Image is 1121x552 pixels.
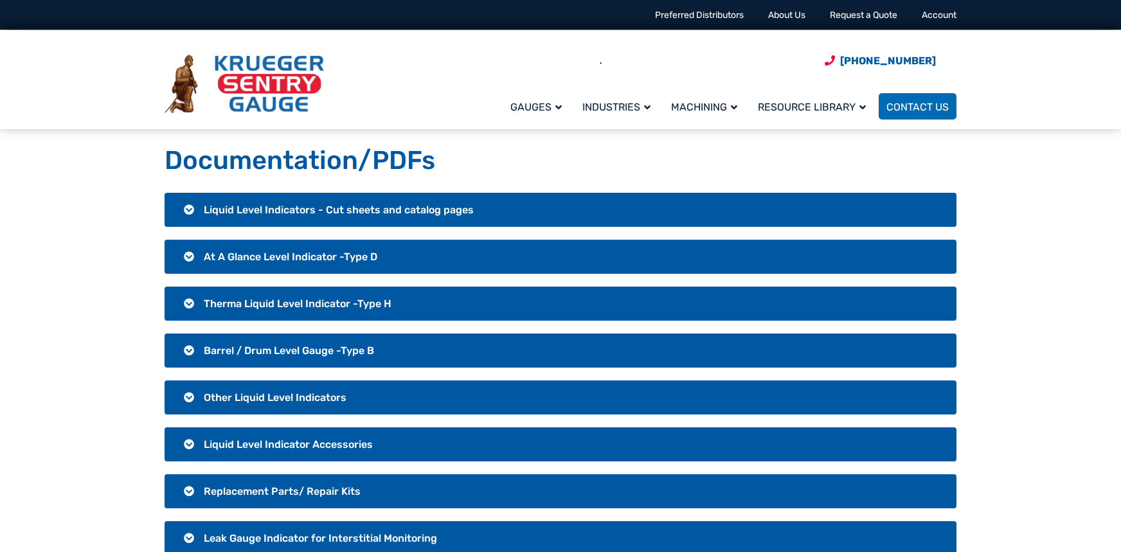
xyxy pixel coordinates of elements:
[655,10,744,21] a: Preferred Distributors
[825,53,936,69] a: Phone Number (920) 434-8860
[204,298,391,310] span: Therma Liquid Level Indicator -Type H
[886,101,949,113] span: Contact Us
[503,91,575,121] a: Gauges
[204,204,474,216] span: Liquid Level Indicators - Cut sheets and catalog pages
[575,91,663,121] a: Industries
[830,10,897,21] a: Request a Quote
[204,532,437,544] span: Leak Gauge Indicator for Interstitial Monitoring
[671,101,737,113] span: Machining
[879,93,956,120] a: Contact Us
[204,438,373,450] span: Liquid Level Indicator Accessories
[510,101,562,113] span: Gauges
[582,101,650,113] span: Industries
[165,145,956,177] h1: Documentation/PDFs
[204,251,377,263] span: At A Glance Level Indicator -Type D
[204,485,361,497] span: Replacement Parts/ Repair Kits
[204,391,346,404] span: Other Liquid Level Indicators
[840,55,936,67] span: [PHONE_NUMBER]
[922,10,956,21] a: Account
[165,55,324,114] img: Krueger Sentry Gauge
[768,10,805,21] a: About Us
[758,101,866,113] span: Resource Library
[663,91,750,121] a: Machining
[204,344,374,357] span: Barrel / Drum Level Gauge -Type B
[750,91,879,121] a: Resource Library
